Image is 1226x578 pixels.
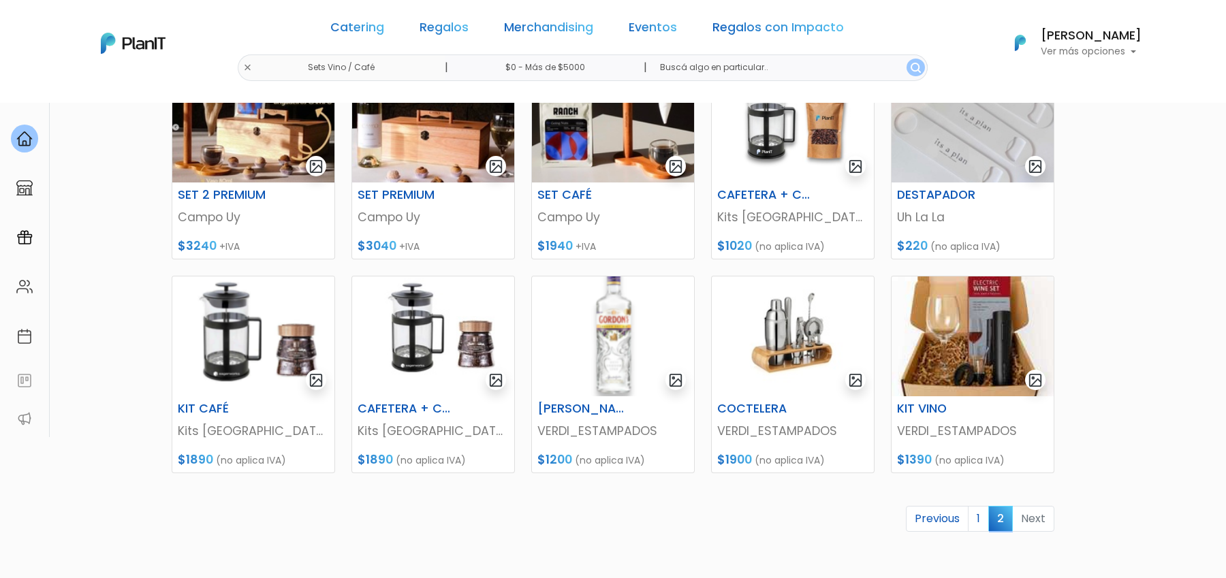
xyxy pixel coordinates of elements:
[309,372,324,388] img: gallery-light
[16,180,33,196] img: marketplace-4ceaa7011d94191e9ded77b95e3339b90024bf715f7c57f8cf31f2d8c509eaba.svg
[897,422,1048,440] p: VERDI_ESTAMPADOS
[532,63,694,182] img: thumb_7D0B313D-1D6B-4CB5-A571-70F37F613BA4.jpeg
[243,63,252,72] img: close-6986928ebcb1d6c9903e3b54e860dbc4d054630f23adef3a32610726dff6a82b.svg
[358,451,393,468] span: $1890
[891,276,1054,473] a: gallery-light KIT VINO VERDI_ESTAMPADOS $1390 (no aplica IVA)
[988,506,1013,531] span: 2
[16,229,33,246] img: campaigns-02234683943229c281be62815700db0a1741e53638e28bf9629b52c665b00959.svg
[629,22,677,38] a: Eventos
[1028,372,1043,388] img: gallery-light
[349,402,461,416] h6: CAFETERA + CAFÉ [PERSON_NAME]
[717,422,868,440] p: VERDI_ESTAMPADOS
[211,103,232,124] i: keyboard_arrow_down
[668,372,684,388] img: gallery-light
[897,238,928,254] span: $220
[358,208,509,226] p: Campo Uy
[848,372,864,388] img: gallery-light
[1005,28,1035,58] img: PlanIt Logo
[717,208,868,226] p: Kits [GEOGRAPHIC_DATA]
[208,204,232,221] i: insert_emoticon
[848,159,864,174] img: gallery-light
[16,278,33,295] img: people-662611757002400ad9ed0e3c099ab2801c6687ba6c219adb57efc949bc21e19d.svg
[309,159,324,174] img: gallery-light
[531,276,695,473] a: gallery-light [PERSON_NAME]´S VERDI_ESTAMPADOS $1200 (no aplica IVA)
[531,62,695,259] a: gallery-light SET CAFÉ Campo Uy $1940 +IVA
[649,54,928,81] input: Buscá algo en particular..
[358,238,396,254] span: $3040
[968,506,989,532] a: 1
[997,25,1142,61] button: PlanIt Logo [PERSON_NAME] Ver más opciones
[420,22,469,38] a: Regalos
[711,62,875,259] a: gallery-light CAFETERA + CAFÉ Kits [GEOGRAPHIC_DATA] $1020 (no aplica IVA)
[123,68,151,95] img: user_d58e13f531133c46cb30575f4d864daf.jpeg
[330,22,384,38] a: Catering
[172,276,334,396] img: thumb_image__1_.png
[575,453,645,467] span: (no aplica IVA)
[755,240,825,253] span: (no aplica IVA)
[110,82,137,109] img: user_04fe99587a33b9844688ac17b531be2b.png
[892,276,1054,396] img: thumb_WhatsApp_Image_2025-06-21_at_13.20.07.jpeg
[504,22,593,38] a: Merchandising
[930,240,1001,253] span: (no aplica IVA)
[399,240,420,253] span: +IVA
[351,62,515,259] a: gallery-light SET PREMIUM Campo Uy $3040 +IVA
[101,33,166,54] img: PlanIt Logo
[16,411,33,427] img: partners-52edf745621dab592f3b2c58e3bca9d71375a7ef29c3b500c9f145b62cc070d4.svg
[351,276,515,473] a: gallery-light CAFETERA + CAFÉ [PERSON_NAME] Kits [GEOGRAPHIC_DATA] $1890 (no aplica IVA)
[717,451,752,468] span: $1900
[529,402,641,416] h6: [PERSON_NAME]´S
[178,451,213,468] span: $1890
[934,453,1005,467] span: (no aplica IVA)
[16,131,33,147] img: home-e721727adea9d79c4d83392d1f703f7f8bce08238fde08b1acbfd93340b81755.svg
[537,208,689,226] p: Campo Uy
[349,188,461,202] h6: SET PREMIUM
[137,82,164,109] span: J
[1041,47,1142,57] p: Ver más opciones
[906,506,969,532] a: Previous
[897,451,932,468] span: $1390
[445,59,448,76] p: |
[178,238,217,254] span: $3240
[755,453,825,467] span: (no aplica IVA)
[352,63,514,182] img: thumb_BC09F376-81AB-410B-BEA7-0D9A9D8B481B_1_105_c.jpeg
[911,63,921,73] img: search_button-432b6d5273f82d61273b3651a40e1bd1b912527efae98b1b7a1b2c0702e16a8d.svg
[537,422,689,440] p: VERDI_ESTAMPADOS
[709,188,821,202] h6: CAFETERA + CAFÉ
[532,276,694,396] img: thumb_Captura_de_pantalla_2025-05-29_135830.png
[711,276,875,473] a: gallery-light COCTELERA VERDI_ESTAMPADOS $1900 (no aplica IVA)
[537,238,573,254] span: $1940
[488,372,504,388] img: gallery-light
[712,63,874,182] img: thumb_DA94E2CF-B819-43A9-ABEE-A867DEA1475D.jpeg
[897,208,1048,226] p: Uh La La
[16,372,33,389] img: feedback-78b5a0c8f98aac82b08bfc38622c3050aee476f2c9584af64705fc4e61158814.svg
[709,402,821,416] h6: COCTELERA
[35,95,240,181] div: PLAN IT Ya probaste PlanitGO? Vas a poder automatizarlas acciones de todo el año. Escribinos para...
[889,188,1001,202] h6: DESTAPADOR
[48,110,87,122] strong: PLAN IT
[170,402,281,416] h6: KIT CAFÉ
[537,451,572,468] span: $1200
[172,276,335,473] a: gallery-light KIT CAFÉ Kits [GEOGRAPHIC_DATA] $1890 (no aplica IVA)
[717,238,752,254] span: $1020
[172,62,335,259] a: gallery-light SET 2 PREMIUM Campo Uy $3240 +IVA
[1028,159,1043,174] img: gallery-light
[232,204,259,221] i: send
[352,276,514,396] img: thumb_63AE2317-F514-41F3-A209-2759B9902972.jpeg
[16,328,33,344] img: calendar-87d922413cdce8b2cf7b7f5f62616a5cf9e4887200fb71536465627b3292af00.svg
[712,276,874,396] img: thumb_0D3F8749-2042-43FE-9B81-1E919F3FBA1B.jpeg
[892,63,1054,182] img: thumb_19AE62BB-1F8D-44D2-AC7F-72D1F032956F.jpeg
[668,159,684,174] img: gallery-light
[644,59,647,76] p: |
[178,422,329,440] p: Kits [GEOGRAPHIC_DATA]
[889,402,1001,416] h6: KIT VINO
[488,159,504,174] img: gallery-light
[48,125,227,170] p: Ya probaste PlanitGO? Vas a poder automatizarlas acciones de todo el año. Escribinos para saber más!
[216,453,286,467] span: (no aplica IVA)
[170,188,281,202] h6: SET 2 PREMIUM
[891,62,1054,259] a: gallery-light DESTAPADOR Uh La La $220 (no aplica IVA)
[1041,30,1142,42] h6: [PERSON_NAME]
[712,22,844,38] a: Regalos con Impacto
[71,207,208,221] span: ¡Escríbenos!
[529,188,641,202] h6: SET CAFÉ
[358,422,509,440] p: Kits [GEOGRAPHIC_DATA]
